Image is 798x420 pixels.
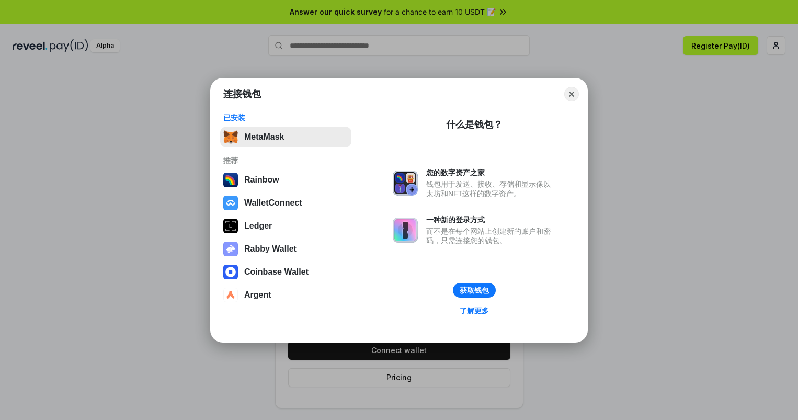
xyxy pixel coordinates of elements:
div: 已安装 [223,113,348,122]
button: Argent [220,285,351,305]
a: 了解更多 [453,304,495,317]
button: Rabby Wallet [220,239,351,259]
div: 您的数字资产之家 [426,168,556,177]
img: svg+xml,%3Csvg%20fill%3D%22none%22%20height%3D%2233%22%20viewBox%3D%220%200%2035%2033%22%20width%... [223,130,238,144]
button: 获取钱包 [453,283,496,298]
div: Coinbase Wallet [244,267,309,277]
button: MetaMask [220,127,351,147]
button: WalletConnect [220,192,351,213]
button: Close [564,87,579,101]
div: 推荐 [223,156,348,165]
div: Rabby Wallet [244,244,297,254]
div: Argent [244,290,271,300]
img: svg+xml,%3Csvg%20width%3D%2228%22%20height%3D%2228%22%20viewBox%3D%220%200%2028%2028%22%20fill%3D... [223,196,238,210]
button: Coinbase Wallet [220,262,351,282]
img: svg+xml,%3Csvg%20xmlns%3D%22http%3A%2F%2Fwww.w3.org%2F2000%2Fsvg%22%20width%3D%2228%22%20height%3... [223,219,238,233]
img: svg+xml,%3Csvg%20width%3D%2228%22%20height%3D%2228%22%20viewBox%3D%220%200%2028%2028%22%20fill%3D... [223,265,238,279]
div: WalletConnect [244,198,302,208]
div: 了解更多 [460,306,489,315]
img: svg+xml,%3Csvg%20xmlns%3D%22http%3A%2F%2Fwww.w3.org%2F2000%2Fsvg%22%20fill%3D%22none%22%20viewBox... [393,171,418,196]
div: MetaMask [244,132,284,142]
img: svg+xml,%3Csvg%20width%3D%22120%22%20height%3D%22120%22%20viewBox%3D%220%200%20120%20120%22%20fil... [223,173,238,187]
div: 什么是钱包？ [446,118,503,131]
div: Rainbow [244,175,279,185]
img: svg+xml,%3Csvg%20xmlns%3D%22http%3A%2F%2Fwww.w3.org%2F2000%2Fsvg%22%20fill%3D%22none%22%20viewBox... [223,242,238,256]
button: Rainbow [220,169,351,190]
img: svg+xml,%3Csvg%20width%3D%2228%22%20height%3D%2228%22%20viewBox%3D%220%200%2028%2028%22%20fill%3D... [223,288,238,302]
img: svg+xml,%3Csvg%20xmlns%3D%22http%3A%2F%2Fwww.w3.org%2F2000%2Fsvg%22%20fill%3D%22none%22%20viewBox... [393,218,418,243]
div: 而不是在每个网站上创建新的账户和密码，只需连接您的钱包。 [426,226,556,245]
div: 钱包用于发送、接收、存储和显示像以太坊和NFT这样的数字资产。 [426,179,556,198]
div: 获取钱包 [460,286,489,295]
div: Ledger [244,221,272,231]
button: Ledger [220,215,351,236]
h1: 连接钱包 [223,88,261,100]
div: 一种新的登录方式 [426,215,556,224]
